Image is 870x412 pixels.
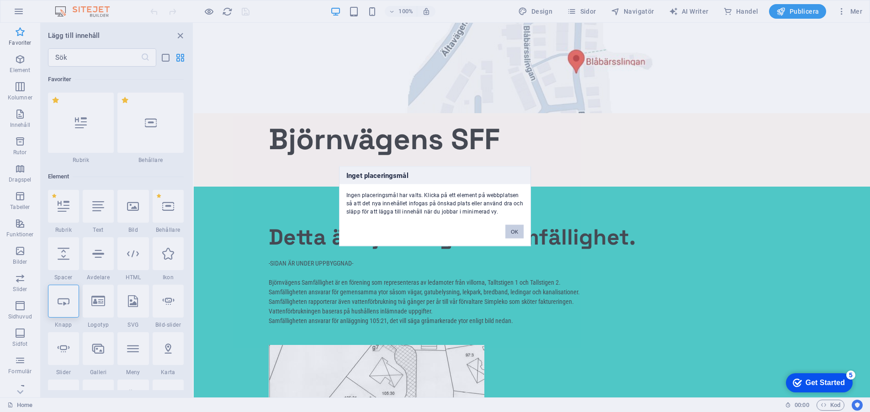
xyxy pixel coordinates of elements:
[505,224,524,238] button: OK
[27,10,66,18] div: Get Started
[340,184,530,215] div: Ingen placeringsmål har valts. Klicka på ett element på webbplatsen så att det nya innehållet inf...
[340,167,530,184] h3: Inget placeringsmål
[7,5,74,24] div: Get Started 5 items remaining, 0% complete
[68,2,77,11] div: 5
